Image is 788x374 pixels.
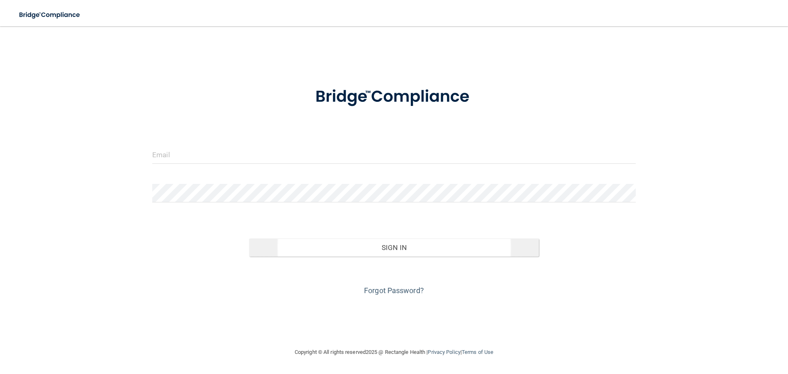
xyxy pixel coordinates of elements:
[249,239,539,257] button: Sign In
[152,145,636,164] input: Email
[364,286,424,295] a: Forgot Password?
[12,7,88,23] img: bridge_compliance_login_screen.278c3ca4.svg
[428,349,460,355] a: Privacy Policy
[462,349,493,355] a: Terms of Use
[244,339,544,365] div: Copyright © All rights reserved 2025 @ Rectangle Health | |
[298,76,490,118] img: bridge_compliance_login_screen.278c3ca4.svg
